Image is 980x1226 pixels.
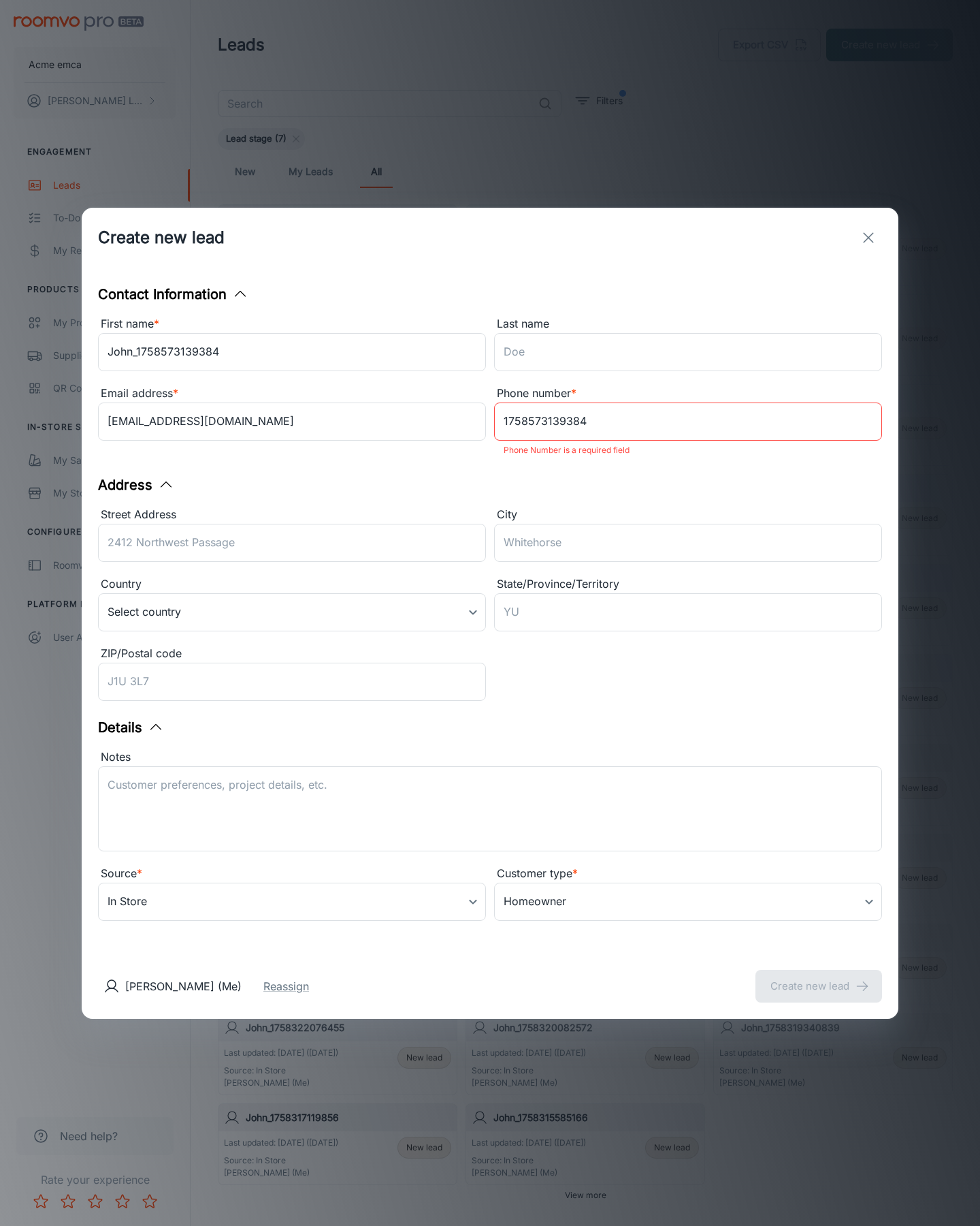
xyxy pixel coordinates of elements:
div: Customer type [494,865,882,883]
div: Homeowner [494,883,882,921]
input: 2412 Northwest Passage [98,524,486,562]
button: Contact Information [98,284,248,304]
button: exit [855,224,882,251]
div: Last name [494,315,882,333]
div: Email address [98,385,486,403]
div: ZIP/Postal code [98,645,486,663]
input: Doe [494,333,882,371]
button: Reassign [263,978,309,994]
input: +1 439-123-4567 [494,403,882,441]
div: In Store [98,883,486,921]
div: Country [98,576,486,593]
button: Details [98,717,164,738]
div: Select country [98,593,486,631]
div: Source [98,865,486,883]
button: Address [98,475,174,495]
div: Phone number [494,385,882,403]
div: Street Address [98,506,486,524]
input: Whitehorse [494,524,882,562]
input: J1U 3L7 [98,663,486,701]
input: John [98,333,486,371]
input: myname@example.com [98,403,486,441]
p: [PERSON_NAME] (Me) [125,978,242,994]
h1: Create new lead [98,225,225,250]
input: YU [494,593,882,631]
div: First name [98,315,486,333]
div: State/Province/Territory [494,576,882,593]
p: Phone Number is a required field [504,442,872,458]
div: City [494,506,882,524]
div: Notes [98,749,882,766]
